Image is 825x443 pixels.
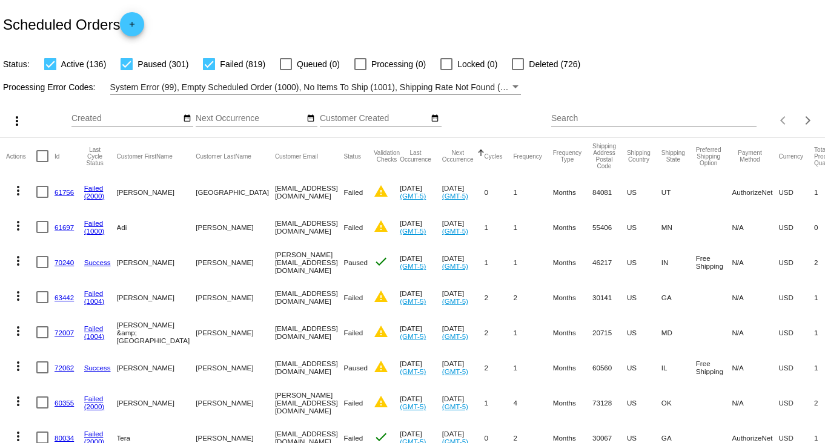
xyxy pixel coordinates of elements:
mat-icon: more_vert [11,254,25,268]
mat-cell: Adi [117,209,196,244]
mat-cell: [PERSON_NAME] [196,244,275,280]
a: (GMT-5) [442,297,468,305]
mat-cell: [DATE] [400,315,442,350]
span: Failed [344,434,363,442]
span: Failed [344,188,363,196]
a: (GMT-5) [442,192,468,200]
mat-header-cell: Validation Checks [374,138,400,174]
a: (GMT-5) [400,192,426,200]
button: Change sorting for Id [55,153,59,160]
mat-cell: Free Shipping [696,350,732,385]
mat-cell: UT [661,174,696,209]
mat-icon: warning [374,289,388,304]
a: 61756 [55,188,74,196]
mat-cell: Months [553,350,592,385]
span: Paused [344,364,368,372]
a: Failed [84,289,104,297]
mat-cell: [DATE] [442,350,485,385]
mat-cell: MN [661,209,696,244]
mat-cell: Months [553,244,592,280]
span: Failed [344,294,363,301]
mat-cell: [GEOGRAPHIC_DATA] [196,174,275,209]
span: Failed [344,329,363,336]
mat-icon: more_vert [11,183,25,198]
mat-cell: 60560 [592,350,627,385]
mat-cell: [DATE] [442,280,485,315]
mat-cell: 4 [514,385,553,420]
mat-cell: 73128 [592,385,627,420]
mat-cell: [DATE] [442,385,485,420]
mat-cell: 1 [514,315,553,350]
mat-icon: more_vert [11,324,25,338]
mat-icon: warning [374,359,388,374]
mat-icon: date_range [431,114,439,123]
mat-cell: US [627,385,661,420]
button: Change sorting for Cycles [485,153,503,160]
mat-cell: 1 [514,350,553,385]
a: (GMT-5) [442,402,468,410]
mat-cell: US [627,209,661,244]
mat-cell: US [627,244,661,280]
a: (GMT-5) [400,227,426,235]
button: Change sorting for Frequency [514,153,542,160]
span: Failed [344,399,363,407]
mat-icon: warning [374,184,388,199]
mat-cell: 30141 [592,280,627,315]
mat-cell: [DATE] [442,315,485,350]
mat-cell: USD [779,280,815,315]
mat-cell: [EMAIL_ADDRESS][DOMAIN_NAME] [275,174,344,209]
button: Change sorting for CustomerFirstName [117,153,173,160]
mat-cell: 1 [514,174,553,209]
mat-icon: date_range [306,114,315,123]
mat-cell: [PERSON_NAME] [117,350,196,385]
mat-cell: US [627,280,661,315]
a: (GMT-5) [442,262,468,270]
mat-cell: 2 [514,280,553,315]
mat-cell: 1 [514,209,553,244]
a: Failed [84,219,104,227]
mat-cell: [EMAIL_ADDRESS][DOMAIN_NAME] [275,350,344,385]
a: (GMT-5) [400,297,426,305]
mat-icon: warning [374,219,388,234]
mat-cell: [EMAIL_ADDRESS][DOMAIN_NAME] [275,209,344,244]
mat-cell: 2 [485,350,514,385]
span: Failed (819) [220,57,265,71]
mat-cell: 2 [485,315,514,350]
a: Failed [84,430,104,438]
mat-icon: warning [374,395,388,409]
h2: Scheduled Orders [3,12,144,36]
span: Paused (301) [137,57,188,71]
mat-cell: Months [553,280,592,315]
mat-cell: 1 [514,244,553,280]
span: Failed [344,223,363,231]
a: 80034 [55,434,74,442]
mat-cell: N/A [732,315,778,350]
mat-cell: US [627,315,661,350]
a: 63442 [55,294,74,301]
mat-cell: [PERSON_NAME] [196,315,275,350]
mat-cell: 1 [485,385,514,420]
mat-icon: more_vert [11,359,25,373]
mat-cell: [PERSON_NAME] [196,350,275,385]
a: 72062 [55,364,74,372]
mat-cell: GA [661,280,696,315]
button: Change sorting for FrequencyType [553,149,581,163]
button: Change sorting for CurrencyIso [779,153,804,160]
mat-cell: USD [779,209,815,244]
mat-icon: more_vert [10,114,24,128]
mat-cell: [DATE] [400,174,442,209]
span: Paused [344,258,368,266]
mat-cell: [DATE] [442,244,485,280]
a: (1004) [84,332,105,340]
mat-cell: N/A [732,385,778,420]
a: (1000) [84,227,105,235]
span: Active (136) [61,57,107,71]
mat-cell: Free Shipping [696,244,732,280]
span: Status: [3,59,30,69]
mat-cell: USD [779,350,815,385]
button: Next page [796,108,820,133]
mat-icon: warning [374,324,388,339]
mat-cell: [PERSON_NAME] [117,280,196,315]
mat-cell: 2 [485,280,514,315]
mat-cell: [EMAIL_ADDRESS][DOMAIN_NAME] [275,280,344,315]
